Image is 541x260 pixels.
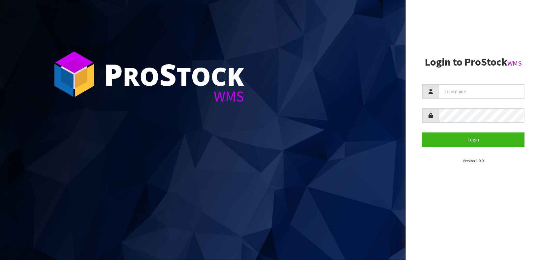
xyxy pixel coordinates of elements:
[422,132,525,147] button: Login
[49,49,99,99] img: ProStock Cube
[159,54,176,94] span: S
[422,56,525,68] h2: Login to ProStock
[104,59,244,89] div: ro tock
[104,54,123,94] span: P
[507,59,522,68] small: WMS
[439,84,525,99] input: Username
[463,158,484,163] small: Version 1.0.0
[104,89,244,104] div: WMS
